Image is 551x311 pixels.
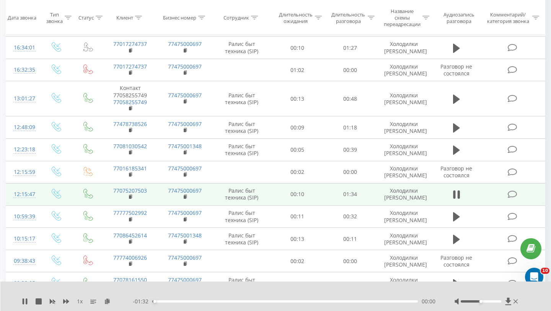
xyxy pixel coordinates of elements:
[377,139,431,161] td: Холодилки [PERSON_NAME]
[440,165,472,179] span: Разговор не состоялся
[168,165,202,172] a: 77475000697
[113,98,147,106] a: 77058255749
[113,209,147,216] a: 77777502992
[46,11,63,24] div: Тип звонка
[377,250,431,272] td: Холодилки [PERSON_NAME]
[422,298,435,305] span: 00:00
[271,116,324,139] td: 00:09
[14,40,32,55] div: 16:34:01
[212,272,271,295] td: Ралис быт техника (SIP)
[8,15,36,21] div: Дата звонка
[14,231,32,246] div: 10:15:17
[14,62,32,77] div: 16:32:35
[377,81,431,116] td: Холодилки [PERSON_NAME]
[168,209,202,216] a: 77475000697
[324,81,377,116] td: 00:48
[223,15,249,21] div: Сотрудник
[163,15,196,21] div: Бизнес номер
[168,187,202,194] a: 77475000697
[168,40,202,47] a: 77475000697
[113,254,147,261] a: 77774006926
[440,254,472,268] span: Разговор не состоялся
[113,142,147,150] a: 77081030542
[324,205,377,228] td: 00:32
[14,254,32,268] div: 09:38:43
[212,228,271,250] td: Ралис быт техника (SIP)
[271,183,324,205] td: 00:10
[278,11,313,24] div: Длительность ожидания
[486,11,530,24] div: Комментарий/категория звонка
[212,183,271,205] td: Ралис быт техника (SIP)
[324,250,377,272] td: 00:00
[212,81,271,116] td: Ралис быт техника (SIP)
[78,15,94,21] div: Статус
[14,276,32,291] div: 09:38:05
[324,228,377,250] td: 00:11
[377,272,431,295] td: Холодилки [PERSON_NAME]
[331,11,366,24] div: Длительность разговора
[324,183,377,205] td: 01:34
[324,272,377,295] td: 00:10
[103,81,158,116] td: Контакт 77058255749
[383,8,421,28] div: Название схемы переадресации
[116,15,133,21] div: Клиент
[438,11,480,24] div: Аудиозапись разговора
[212,37,271,59] td: Ралис быт техника (SIP)
[324,37,377,59] td: 01:27
[377,161,431,183] td: Холодилки [PERSON_NAME]
[271,205,324,228] td: 00:11
[14,209,32,224] div: 10:59:39
[113,40,147,47] a: 77017274737
[168,120,202,128] a: 77475000697
[113,120,147,128] a: 77478738526
[377,37,431,59] td: Холодилки [PERSON_NAME]
[168,63,202,70] a: 77475000697
[377,59,431,81] td: Холодилки [PERSON_NAME]
[113,63,147,70] a: 77017274737
[271,250,324,272] td: 00:02
[14,165,32,180] div: 12:15:59
[440,63,472,77] span: Разговор не состоялся
[271,59,324,81] td: 01:02
[113,165,147,172] a: 77016185341
[324,139,377,161] td: 00:39
[14,91,32,106] div: 13:01:27
[133,298,152,305] span: - 01:32
[377,228,431,250] td: Холодилки [PERSON_NAME]
[324,59,377,81] td: 00:00
[77,298,83,305] span: 1 x
[113,276,147,283] a: 77078161550
[212,205,271,228] td: Ралис быт техника (SIP)
[377,205,431,228] td: Холодилки [PERSON_NAME]
[14,120,32,135] div: 12:48:09
[113,187,147,194] a: 77075207503
[271,139,324,161] td: 00:05
[479,300,483,303] div: Accessibility label
[168,142,202,150] a: 77475001348
[271,161,324,183] td: 00:02
[212,116,271,139] td: Ралис быт техника (SIP)
[541,268,549,274] span: 10
[377,183,431,205] td: Холодилки [PERSON_NAME]
[168,92,202,99] a: 77475000697
[271,272,324,295] td: 00:04
[271,37,324,59] td: 00:10
[168,254,202,261] a: 77475000697
[377,116,431,139] td: Холодилки [PERSON_NAME]
[14,187,32,202] div: 12:15:47
[324,116,377,139] td: 01:18
[168,276,202,283] a: 77475000697
[14,142,32,157] div: 12:23:18
[271,81,324,116] td: 00:13
[153,300,156,303] div: Accessibility label
[525,268,543,286] iframe: Intercom live chat
[113,232,147,239] a: 77086452614
[324,161,377,183] td: 00:00
[168,232,202,239] a: 77475001348
[212,139,271,161] td: Ралис быт техника (SIP)
[271,228,324,250] td: 00:13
